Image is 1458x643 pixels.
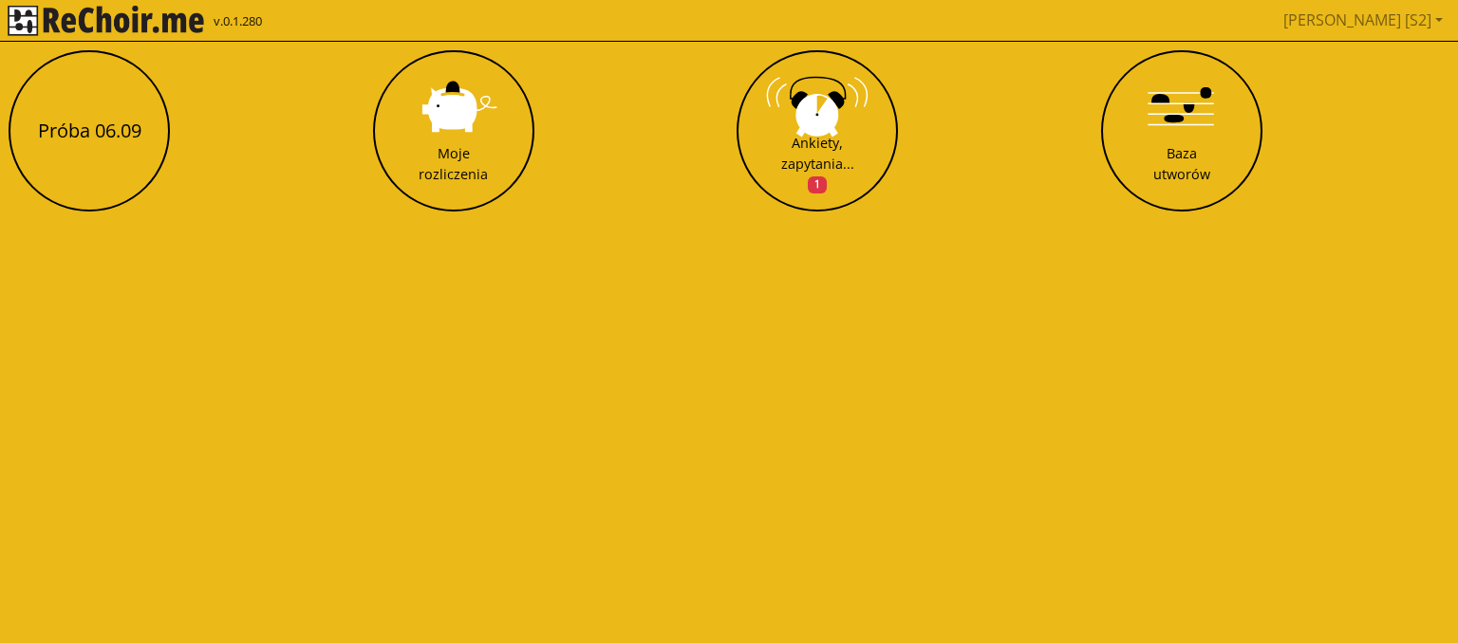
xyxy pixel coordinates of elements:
span: v.0.1.280 [214,12,262,31]
button: Baza utworów [1101,50,1262,211]
div: Baza utworów [1153,143,1210,184]
a: [PERSON_NAME] [S2] [1276,1,1450,39]
div: Ankiety, zapytania... [781,133,854,194]
span: 1 [808,176,827,193]
img: rekłajer mi [8,6,204,36]
button: Moje rozliczenia [373,50,534,211]
button: Ankiety, zapytania...1 [737,50,898,211]
button: Próba 06.09 [9,50,170,211]
div: Moje rozliczenia [419,143,488,184]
